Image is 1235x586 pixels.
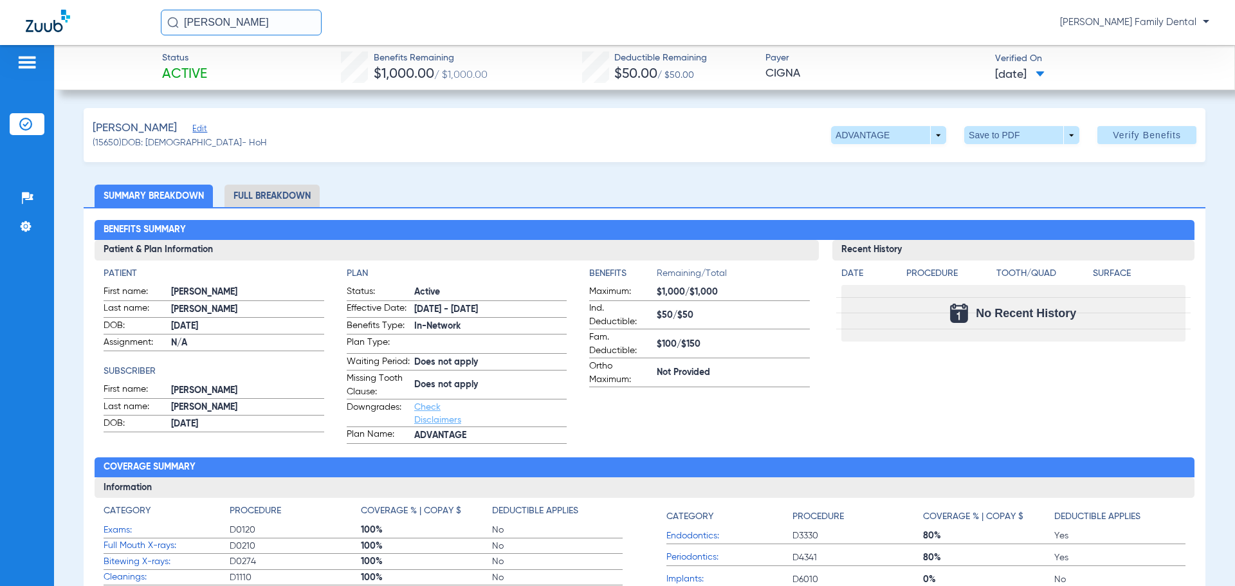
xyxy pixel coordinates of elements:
span: Ortho Maximum: [589,360,652,387]
h4: Tooth/Quad [996,267,1088,280]
img: Calendar [950,304,968,323]
span: Benefits Remaining [374,51,488,65]
span: No Recent History [976,307,1076,320]
span: [PERSON_NAME] [171,384,324,398]
app-breakdown-title: Category [666,504,792,528]
h4: Date [841,267,895,280]
app-breakdown-title: Benefits [589,267,657,285]
span: 0% [923,573,1054,586]
span: Status [162,51,207,65]
span: $50/$50 [657,309,809,322]
app-breakdown-title: Plan [347,267,567,280]
app-breakdown-title: Deductible Applies [492,504,623,522]
span: No [1054,573,1185,586]
span: DOB: [104,417,167,432]
img: Search Icon [167,17,179,28]
span: Yes [1054,551,1185,564]
app-breakdown-title: Deductible Applies [1054,504,1185,528]
span: Full Mouth X-rays: [104,539,230,553]
button: Save to PDF [964,126,1079,144]
span: Fam. Deductible: [589,331,652,358]
span: Implants: [666,572,792,586]
span: Status: [347,285,410,300]
span: Edit [192,124,204,136]
span: Bitewing X-rays: [104,555,230,569]
span: Missing Tooth Clause: [347,372,410,399]
span: Plan Name: [347,428,410,443]
span: $50.00 [614,68,657,81]
span: $1,000/$1,000 [657,286,809,299]
span: D0210 [230,540,361,553]
span: First name: [104,383,167,398]
span: Ind. Deductible: [589,302,652,329]
h4: Coverage % | Copay $ [923,510,1023,524]
span: Maximum: [589,285,652,300]
span: First name: [104,285,167,300]
li: Summary Breakdown [95,185,213,207]
h4: Procedure [792,510,844,524]
span: [DATE] [995,67,1045,83]
span: Endodontics: [666,529,792,543]
span: No [492,524,623,536]
span: D0120 [230,524,361,536]
h4: Coverage % | Copay $ [361,504,461,518]
img: Zuub Logo [26,10,70,32]
span: / $1,000.00 [434,70,488,80]
span: Cleanings: [104,571,230,584]
span: Assignment: [104,336,167,351]
span: Effective Date: [347,302,410,317]
span: Periodontics: [666,551,792,564]
h4: Deductible Applies [492,504,578,518]
app-breakdown-title: Coverage % | Copay $ [923,504,1054,528]
span: Verified On [995,52,1214,66]
span: 100% [361,571,492,584]
h4: Procedure [906,267,992,280]
app-breakdown-title: Subscriber [104,365,324,378]
span: [DATE] [171,320,324,333]
span: (15650) DOB: [DEMOGRAPHIC_DATA] - HoH [93,136,267,150]
span: D3330 [792,529,924,542]
span: 80% [923,529,1054,542]
img: hamburger-icon [17,55,37,70]
h4: Procedure [230,504,281,518]
span: 100% [361,555,492,568]
button: Verify Benefits [1097,126,1196,144]
h4: Category [666,510,713,524]
h2: Coverage Summary [95,457,1194,478]
button: ADVANTAGE [831,126,946,144]
div: Chat Widget [1171,524,1235,586]
span: Active [414,286,567,299]
app-breakdown-title: Tooth/Quad [996,267,1088,285]
span: 100% [361,524,492,536]
span: ADVANTAGE [414,429,567,443]
span: Active [162,66,207,84]
h2: Benefits Summary [95,220,1194,241]
span: Does not apply [414,356,567,369]
span: No [492,540,623,553]
span: Plan Type: [347,336,410,353]
span: D4341 [792,551,924,564]
span: [PERSON_NAME] [171,286,324,299]
span: [DATE] [171,417,324,431]
span: Benefits Type: [347,319,410,334]
app-breakdown-title: Surface [1093,267,1185,285]
span: [PERSON_NAME] [93,120,177,136]
span: [PERSON_NAME] Family Dental [1060,16,1209,29]
app-breakdown-title: Date [841,267,895,285]
span: [PERSON_NAME] [171,303,324,316]
h4: Patient [104,267,324,280]
span: [DATE] - [DATE] [414,303,567,316]
span: D0274 [230,555,361,568]
span: Remaining/Total [657,267,809,285]
h4: Deductible Applies [1054,510,1140,524]
h3: Information [95,477,1194,498]
span: Not Provided [657,366,809,380]
span: / $50.00 [657,71,694,80]
span: DOB: [104,319,167,334]
span: Last name: [104,302,167,317]
span: 100% [361,540,492,553]
span: Does not apply [414,378,567,392]
app-breakdown-title: Procedure [906,267,992,285]
input: Search for patients [161,10,322,35]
